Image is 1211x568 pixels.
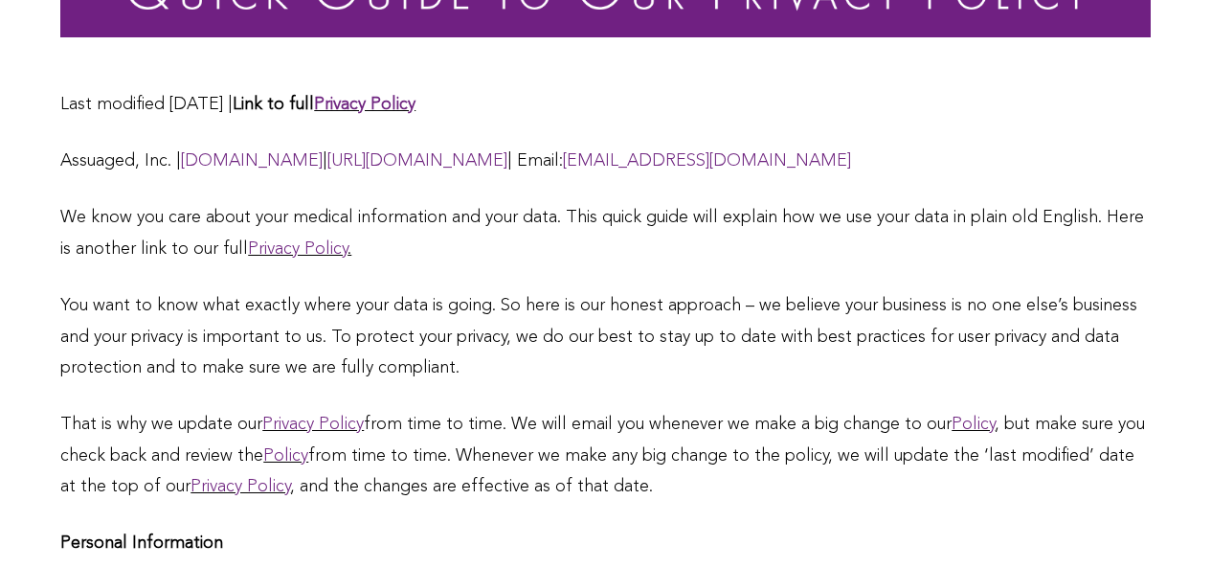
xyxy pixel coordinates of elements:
a: [URL][DOMAIN_NAME] [327,152,507,170]
p: Last modified [DATE] | [60,89,1151,120]
p: We know you care about your medical information and your data. This quick guide will explain how ... [60,202,1151,264]
a: Privacy Policy [314,96,415,113]
p: That is why we update our from time to time. We will email you whenever we make a big change to o... [60,409,1151,502]
strong: Personal Information [60,534,223,552]
a: Policy [952,416,995,433]
p: You want to know what exactly where your data is going. So here is our honest approach – we belie... [60,290,1151,383]
u: . [248,240,351,258]
a: Privacy Policy [262,416,364,433]
a: Privacy Policy [191,478,290,495]
p: Assuaged, Inc. | | | Email: [60,146,1151,176]
iframe: Chat Widget [1115,476,1211,568]
a: [DOMAIN_NAME] [181,152,323,170]
a: Privacy Policy [248,240,348,258]
a: [EMAIL_ADDRESS][DOMAIN_NAME] [563,152,851,170]
span: Link to full [233,96,415,113]
a: Policy [263,447,308,465]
